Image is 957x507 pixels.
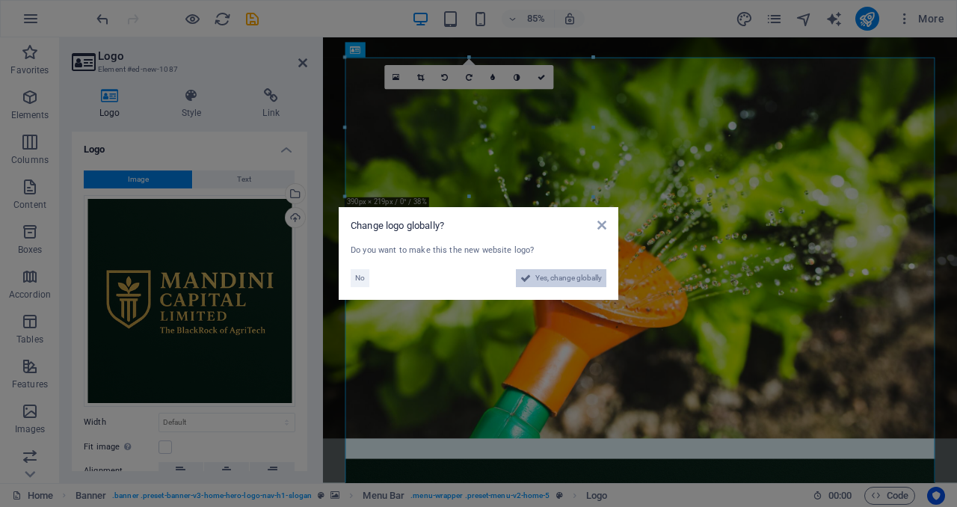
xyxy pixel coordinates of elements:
[351,245,606,257] div: Do you want to make this the new website logo?
[535,269,602,287] span: Yes, change globally
[351,220,444,231] span: Change logo globally?
[351,269,369,287] button: No
[516,269,606,287] button: Yes, change globally
[355,269,365,287] span: No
